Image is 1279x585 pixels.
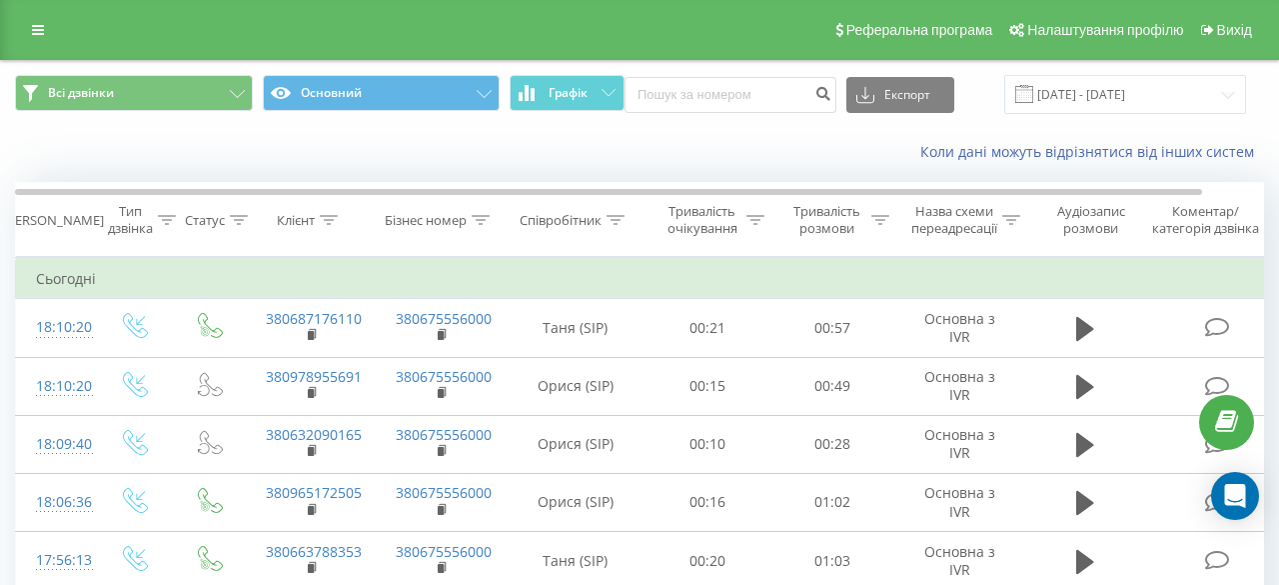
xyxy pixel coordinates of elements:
[396,425,492,444] a: 380675556000
[506,473,645,531] td: Орися (SIP)
[1211,472,1259,520] div: Open Intercom Messenger
[1027,22,1183,38] span: Налаштування профілю
[385,212,467,229] div: Бізнес номер
[895,299,1025,357] td: Основна з IVR
[277,212,315,229] div: Клієнт
[36,425,76,464] div: 18:09:40
[846,22,993,38] span: Реферальна програма
[396,483,492,502] a: 380675556000
[510,75,625,111] button: Графік
[895,473,1025,531] td: Основна з IVR
[506,299,645,357] td: Таня (SIP)
[266,425,362,444] a: 380632090165
[36,541,76,580] div: 17:56:13
[770,473,895,531] td: 01:02
[266,542,362,561] a: 380663788353
[920,142,1264,161] a: Коли дані можуть відрізнятися вiд інших систем
[506,415,645,473] td: Орися (SIP)
[520,212,602,229] div: Співробітник
[662,203,741,237] div: Тривалість очікування
[266,367,362,386] a: 380978955691
[911,203,997,237] div: Назва схеми переадресації
[263,75,501,111] button: Основний
[396,542,492,561] a: 380675556000
[787,203,866,237] div: Тривалість розмови
[396,367,492,386] a: 380675556000
[645,473,770,531] td: 00:16
[1042,203,1139,237] div: Аудіозапис розмови
[770,415,895,473] td: 00:28
[266,483,362,502] a: 380965172505
[1147,203,1264,237] div: Коментар/категорія дзвінка
[15,75,253,111] button: Всі дзвінки
[108,203,153,237] div: Тип дзвінка
[645,299,770,357] td: 00:21
[36,367,76,406] div: 18:10:20
[770,357,895,415] td: 00:49
[36,308,76,347] div: 18:10:20
[645,357,770,415] td: 00:15
[36,483,76,522] div: 18:06:36
[1217,22,1252,38] span: Вихід
[396,309,492,328] a: 380675556000
[895,357,1025,415] td: Основна з IVR
[185,212,225,229] div: Статус
[48,85,114,101] span: Всі дзвінки
[846,77,954,113] button: Експорт
[549,86,588,100] span: Графік
[770,299,895,357] td: 00:57
[266,309,362,328] a: 380687176110
[3,212,104,229] div: [PERSON_NAME]
[506,357,645,415] td: Орися (SIP)
[895,415,1025,473] td: Основна з IVR
[625,77,836,113] input: Пошук за номером
[645,415,770,473] td: 00:10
